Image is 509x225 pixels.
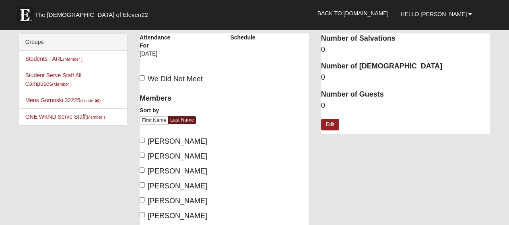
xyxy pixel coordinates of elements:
[321,33,490,44] dt: Number of Salvations
[148,75,203,83] span: We Did Not Meet
[168,116,196,124] a: Last Name
[148,137,207,145] span: [PERSON_NAME]
[321,45,490,55] dd: 0
[80,98,101,103] small: (Leader )
[140,167,145,173] input: [PERSON_NAME]
[311,3,395,23] a: Back to [DOMAIN_NAME]
[140,106,159,114] label: Sort by
[321,119,339,130] a: Edit
[321,101,490,111] dd: 0
[140,94,218,103] h4: Members
[140,116,169,125] a: First Name
[140,197,145,202] input: [PERSON_NAME]
[140,50,173,63] div: [DATE]
[140,153,145,158] input: [PERSON_NAME]
[86,115,105,120] small: (Member )
[13,3,174,23] a: The [DEMOGRAPHIC_DATA] of Eleven22
[25,97,101,103] a: Mens Gornoski 32225(Leader)
[148,182,207,190] span: [PERSON_NAME]
[321,61,490,72] dt: Number of [DEMOGRAPHIC_DATA]
[148,167,207,175] span: [PERSON_NAME]
[63,57,82,62] small: (Member )
[140,182,145,188] input: [PERSON_NAME]
[25,56,83,62] a: Students - ARL(Member )
[25,114,105,120] a: ONE WKND Serve Staff(Member )
[230,33,255,41] label: Schedule
[140,75,145,81] input: We Did Not Meet
[25,72,82,87] a: Student Serve Staff All Campuses(Member )
[148,152,207,160] span: [PERSON_NAME]
[17,7,33,23] img: Eleven22 logo
[148,197,207,205] span: [PERSON_NAME]
[321,72,490,83] dd: 0
[19,34,127,51] div: Groups
[395,4,478,24] a: Hello [PERSON_NAME]
[140,138,145,143] input: [PERSON_NAME]
[140,33,173,50] label: Attendance For
[35,11,148,19] span: The [DEMOGRAPHIC_DATA] of Eleven22
[401,11,467,17] span: Hello [PERSON_NAME]
[321,89,490,100] dt: Number of Guests
[52,82,72,87] small: (Member )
